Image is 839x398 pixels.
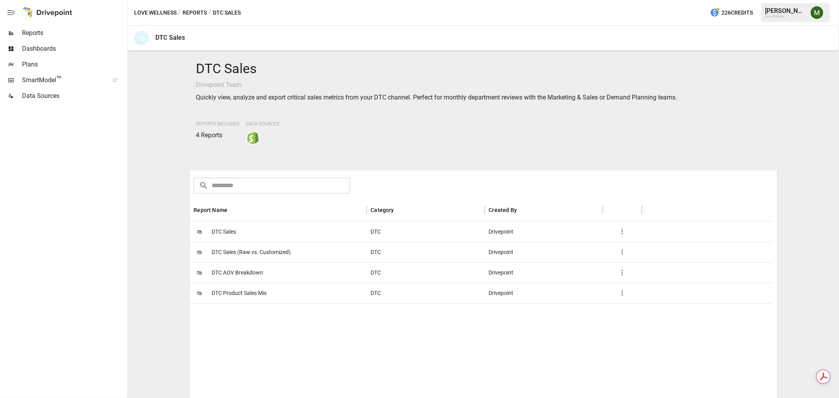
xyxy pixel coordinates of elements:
[367,221,485,242] div: DTC
[707,6,756,20] button: 226Credits
[367,262,485,283] div: DTC
[246,121,279,127] span: Data Sources
[485,221,603,242] div: Drivepoint
[518,205,529,216] button: Sort
[485,283,603,303] div: Drivepoint
[155,34,185,41] div: DTC Sales
[489,207,517,213] div: Created By
[22,28,126,38] span: Reports
[228,205,239,216] button: Sort
[196,61,771,77] h4: DTC Sales
[371,207,394,213] div: Category
[194,287,205,299] span: 🛍
[56,74,62,84] span: ™
[194,246,205,258] span: 🛍
[212,283,267,303] span: DTC Product Sales Mix
[212,242,291,262] span: DTC Sales (Raw vs. Customized)
[194,267,205,278] span: 🛍
[22,44,126,53] span: Dashboards
[183,8,207,18] button: Reports
[485,262,603,283] div: Drivepoint
[212,263,263,283] span: DTC AOV Breakdown
[212,222,236,242] span: DTC Sales
[196,80,771,90] p: Drivepoint Team
[22,60,126,69] span: Plans
[367,283,485,303] div: DTC
[22,76,104,85] span: SmartModel
[765,7,806,15] div: [PERSON_NAME]
[194,226,205,238] span: 🛍
[485,242,603,262] div: Drivepoint
[178,8,181,18] div: /
[196,121,240,127] span: Reports Included
[367,242,485,262] div: DTC
[134,8,177,18] button: Love Wellness
[247,131,259,144] img: shopify
[765,15,806,18] div: Love Wellness
[806,2,828,24] button: Meredith Lacasse
[194,207,227,213] div: Report Name
[395,205,406,216] button: Sort
[811,6,823,19] img: Meredith Lacasse
[208,8,211,18] div: /
[196,93,771,102] p: Quickly view, analyze and export critical sales metrics from your DTC channel. Perfect for monthl...
[134,31,149,46] div: 🛍
[196,131,240,140] p: 4 Reports
[22,91,126,101] span: Data Sources
[721,8,753,18] span: 226 Credits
